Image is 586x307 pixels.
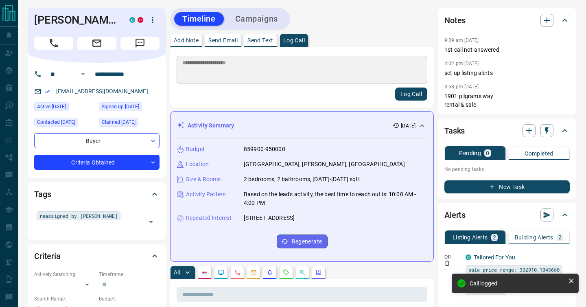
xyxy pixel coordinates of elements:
div: Activity Summary[DATE] [177,118,427,133]
svg: Emails [250,269,257,276]
div: Notes [444,11,570,30]
div: Criteria [34,246,160,266]
p: Send Email [208,37,238,43]
div: Buyer [34,133,160,148]
p: Log Call [283,37,305,43]
div: Fri Sep 22 2023 [99,102,160,114]
button: Open [78,69,88,79]
div: Tasks [444,121,570,140]
p: Activity Summary [188,121,234,130]
p: Completed [525,151,553,156]
span: Contacted [DATE] [37,118,75,126]
button: Log Call [395,88,427,101]
p: Activity Pattern [186,190,226,199]
div: property.ca [138,17,143,23]
button: Regenerate [277,235,328,248]
button: Timeline [174,12,224,26]
p: No pending tasks [444,163,570,175]
p: Add Note [174,37,199,43]
div: Criteria Obtained [34,155,160,170]
p: 2 [493,235,496,240]
p: Repeated Interest [186,214,232,222]
svg: Calls [234,269,241,276]
a: [EMAIL_ADDRESS][DOMAIN_NAME] [56,88,148,94]
span: Message [120,37,160,50]
div: Thu Aug 14 2025 [34,118,95,129]
div: Wed Aug 13 2025 [34,102,95,114]
span: reassigned by [PERSON_NAME] [39,212,118,220]
p: 2 bedrooms, 2 bathrooms, [DATE]-[DATE] sqft [244,175,360,184]
p: 1901 pilgrams way rental & sale [444,92,570,109]
p: [GEOGRAPHIC_DATA], [PERSON_NAME], [GEOGRAPHIC_DATA] [244,160,405,169]
svg: Agent Actions [315,269,322,276]
p: Location [186,160,209,169]
p: set up listing alerts [444,69,570,77]
button: Open [145,216,157,228]
span: Claimed [DATE] [102,118,136,126]
p: Building Alerts [515,235,553,240]
svg: Requests [283,269,289,276]
h2: Tags [34,188,51,201]
p: 3:58 pm [DATE] [444,84,479,90]
p: Actively Searching: [34,271,95,278]
p: Budget [186,145,205,153]
p: Based on the lead's activity, the best time to reach out is: 10:00 AM - 4:00 PM [244,190,427,207]
span: Active [DATE] [37,103,66,111]
div: Call logged [470,280,565,287]
p: Size & Rooms [186,175,221,184]
span: sale price range: 332910,1043680 [468,265,560,274]
h2: Alerts [444,208,466,221]
span: Signed up [DATE] [102,103,139,111]
div: Alerts [444,205,570,225]
p: [STREET_ADDRESS] [244,214,295,222]
p: 2 [558,235,562,240]
h2: Criteria [34,250,61,263]
p: 9:09 am [DATE] [444,37,479,43]
svg: Push Notification Only [444,261,450,266]
p: Listing Alerts [453,235,488,240]
div: Tags [34,184,160,204]
svg: Notes [201,269,208,276]
svg: Lead Browsing Activity [218,269,224,276]
h1: [PERSON_NAME] [34,13,117,26]
h2: Notes [444,14,466,27]
p: Off [444,253,461,261]
svg: Listing Alerts [267,269,273,276]
p: 859900-950000 [244,145,285,153]
p: Search Range: [34,295,95,303]
span: Email [77,37,116,50]
p: Send Text [247,37,273,43]
p: 1st call not answered [444,46,570,54]
svg: Opportunities [299,269,306,276]
p: 4:02 pm [DATE] [444,61,479,66]
button: Campaigns [227,12,286,26]
button: New Task [444,180,570,193]
p: Timeframe: [99,271,160,278]
svg: Email Verified [45,89,50,94]
p: 0 [486,150,489,156]
p: Budget: [99,295,160,303]
p: All [174,270,180,275]
div: condos.ca [129,17,135,23]
a: Tailored For You [474,254,515,261]
span: Call [34,37,73,50]
p: Pending [459,150,481,156]
div: Thu Aug 14 2025 [99,118,160,129]
h2: Tasks [444,124,465,137]
p: [DATE] [401,122,415,129]
div: condos.ca [466,254,471,260]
